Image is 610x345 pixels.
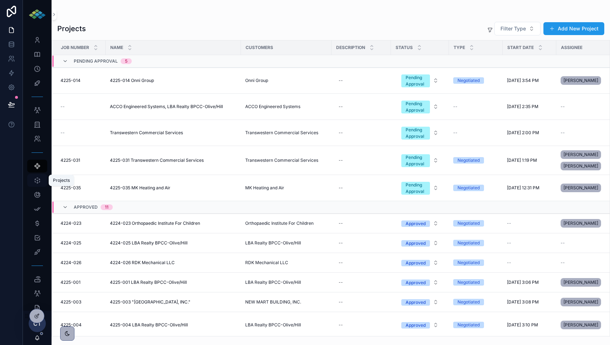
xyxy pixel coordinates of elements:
a: 4225-001 [60,280,101,285]
a: [PERSON_NAME] [561,298,601,306]
div: -- [339,280,343,285]
span: Type [454,45,465,50]
a: [DATE] 3:54 PM [507,78,552,83]
a: -- [336,218,387,229]
div: Negotiated [457,240,480,246]
a: -- [60,130,101,136]
a: 4225-031 Transwestern Commercial Services [110,157,237,163]
span: Job Number [61,45,89,50]
span: -- [60,104,65,110]
span: [PERSON_NAME] [563,78,598,83]
span: Transwestern Commercial Services [245,130,318,136]
span: Transwestern Commercial Services [110,130,183,136]
button: Select Button [396,123,444,142]
span: [PERSON_NAME] [563,152,598,157]
a: 4225-035 [60,185,101,191]
span: LBA Realty BPCC-Olive/Hill [245,240,301,246]
span: 4225-004 LBA Realty BPCC-Olive/Hill [110,322,188,328]
a: Negotiated [453,220,498,227]
span: [DATE] 3:08 PM [507,299,539,305]
div: Approved [406,299,426,306]
div: 5 [125,58,127,64]
span: Onni Group [245,78,268,83]
span: 4225-001 LBA Realty BPCC-Olive/Hill [110,280,187,285]
button: Select Button [396,71,444,90]
span: -- [60,130,65,136]
span: -- [507,220,511,226]
a: [DATE] 2:00 PM [507,130,552,136]
a: 4224-026 [60,260,101,266]
a: [PERSON_NAME][PERSON_NAME] [561,149,606,172]
div: Negotiated [457,279,480,286]
button: Select Button [494,22,541,35]
a: Select Button [395,97,445,117]
a: -- [453,104,498,110]
a: NEW MART BUILDING, INC. [245,299,301,305]
button: Select Button [396,256,444,269]
span: 4224-023 Orthopaedic Institute For Children [110,220,200,226]
a: [PERSON_NAME] [561,184,601,192]
a: -- [453,130,498,136]
div: Approved [406,220,426,227]
a: Negotiated [453,185,498,191]
a: [PERSON_NAME] [561,76,601,85]
span: [PERSON_NAME] [563,280,598,285]
a: LBA Realty BPCC-Olive/Hill [245,280,301,285]
button: Select Button [396,296,444,308]
div: -- [339,104,343,110]
span: 4225-014 [60,78,81,83]
div: -- [339,322,343,328]
a: -- [561,240,606,246]
div: 11 [105,204,108,210]
div: Projects [53,178,70,183]
button: Select Button [396,97,444,116]
a: -- [336,101,387,112]
a: LBA Realty BPCC-Olive/Hill [245,322,327,328]
a: ACCO Engineered Systems [245,104,300,110]
span: Name [110,45,123,50]
a: [PERSON_NAME] [561,296,606,308]
span: Customers [246,45,273,50]
a: [PERSON_NAME] [561,182,606,194]
a: Transwestern Commercial Services [110,130,237,136]
span: -- [561,240,565,246]
a: Negotiated [453,299,498,305]
div: Negotiated [457,157,480,164]
button: Select Button [396,151,444,170]
a: 4225-014 Onni Group [110,78,237,83]
span: 4224-026 [60,260,81,266]
button: Select Button [396,276,444,289]
a: -- [507,220,552,226]
div: Pending Approval [406,182,426,195]
span: Filter Type [500,25,526,32]
span: Approved [74,204,98,210]
div: scrollable content [23,29,52,311]
a: LBA Realty BPCC-Olive/Hill [245,280,327,285]
a: Negotiated [453,279,498,286]
span: [DATE] 3:54 PM [507,78,539,83]
a: -- [336,237,387,249]
span: Start Date [507,45,534,50]
a: Select Button [395,123,445,143]
a: 4225-014 [60,78,101,83]
a: Transwestern Commercial Services [245,130,327,136]
span: -- [453,104,457,110]
a: LBA Realty BPCC-Olive/Hill [245,322,301,328]
span: CT [33,319,41,328]
div: Negotiated [457,322,480,328]
a: ACCO Engineered Systems [245,104,327,110]
a: -- [336,127,387,139]
div: Approved [406,260,426,266]
a: 4224-025 LBA Realty BPCC-Olive/Hill [110,240,237,246]
div: Pending Approval [406,74,426,87]
span: [DATE] 3:10 PM [507,322,538,328]
span: [PERSON_NAME] [563,322,598,328]
a: Select Button [395,178,445,198]
span: Description [336,45,365,50]
span: 4224-023 [60,220,81,226]
span: ACCO Engineered Systems, LBA Realty BPCC-Olive/Hill [110,104,223,110]
a: Negotiated [453,240,498,246]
